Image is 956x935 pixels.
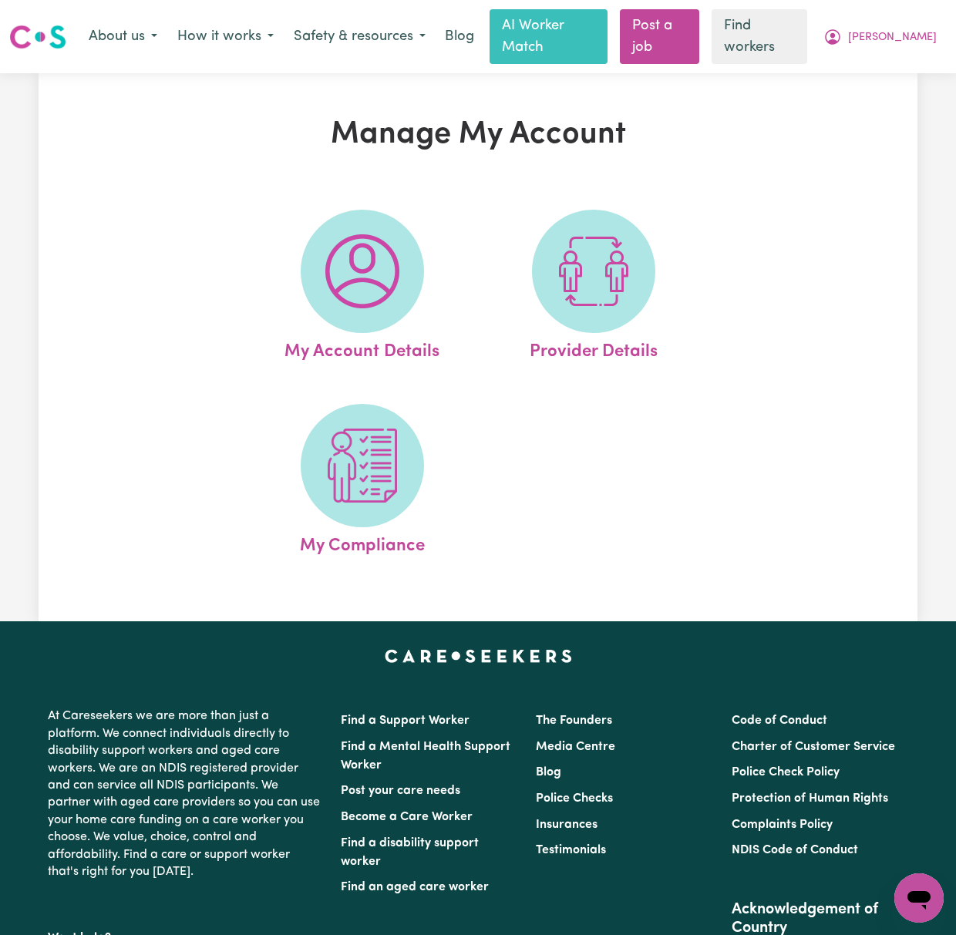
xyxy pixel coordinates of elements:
[732,741,895,753] a: Charter of Customer Service
[530,333,658,365] span: Provider Details
[300,527,425,560] span: My Compliance
[341,785,460,797] a: Post your care needs
[536,792,613,805] a: Police Checks
[48,701,322,886] p: At Careseekers we are more than just a platform. We connect individuals directly to disability su...
[536,766,561,779] a: Blog
[536,844,606,856] a: Testimonials
[732,844,858,856] a: NDIS Code of Conduct
[732,715,827,727] a: Code of Conduct
[284,333,439,365] span: My Account Details
[9,19,66,55] a: Careseekers logo
[341,741,510,772] a: Find a Mental Health Support Worker
[536,819,597,831] a: Insurances
[79,21,167,53] button: About us
[341,837,479,868] a: Find a disability support worker
[712,9,807,64] a: Find workers
[341,881,489,893] a: Find an aged care worker
[732,792,888,805] a: Protection of Human Rights
[536,741,615,753] a: Media Centre
[341,715,470,727] a: Find a Support Worker
[732,766,840,779] a: Police Check Policy
[385,649,572,661] a: Careseekers home page
[620,9,700,64] a: Post a job
[341,811,473,823] a: Become a Care Worker
[284,21,436,53] button: Safety & resources
[848,29,937,46] span: [PERSON_NAME]
[490,9,608,64] a: AI Worker Match
[9,23,66,51] img: Careseekers logo
[894,873,944,923] iframe: Button to launch messaging window
[251,404,473,560] a: My Compliance
[483,210,705,365] a: Provider Details
[813,21,947,53] button: My Account
[732,819,833,831] a: Complaints Policy
[536,715,612,727] a: The Founders
[167,21,284,53] button: How it works
[194,116,762,153] h1: Manage My Account
[251,210,473,365] a: My Account Details
[436,20,483,54] a: Blog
